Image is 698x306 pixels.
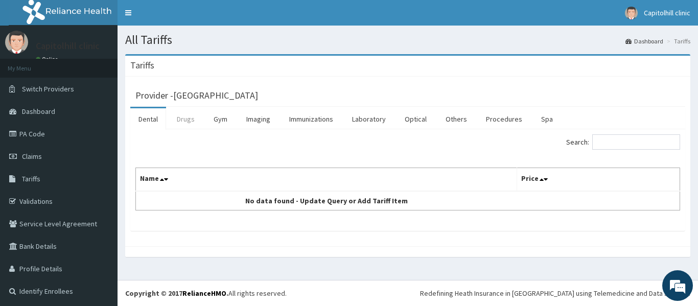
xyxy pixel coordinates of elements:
span: Dashboard [22,107,55,116]
a: Dental [130,108,166,130]
a: Online [36,56,60,63]
div: Chat with us now [53,57,172,70]
textarea: Type your message and hit 'Enter' [5,200,195,236]
span: Tariffs [22,174,40,183]
a: RelianceHMO [182,289,226,298]
th: Price [517,168,680,192]
a: Optical [397,108,435,130]
h3: Provider - [GEOGRAPHIC_DATA] [135,91,258,100]
img: User Image [5,31,28,54]
footer: All rights reserved. [118,280,698,306]
span: Switch Providers [22,84,74,93]
a: Laboratory [344,108,394,130]
span: Capitolhill clinic [644,8,690,17]
h1: All Tariffs [125,33,690,46]
a: Imaging [238,108,278,130]
img: User Image [625,7,638,19]
th: Name [136,168,517,192]
li: Tariffs [664,37,690,45]
h3: Tariffs [130,61,154,70]
p: Capitolhill clinic [36,41,100,51]
img: d_794563401_company_1708531726252_794563401 [19,51,41,77]
a: Procedures [478,108,530,130]
td: No data found - Update Query or Add Tariff Item [136,191,517,210]
a: Spa [533,108,561,130]
a: Gym [205,108,236,130]
a: Dashboard [625,37,663,45]
a: Immunizations [281,108,341,130]
input: Search: [592,134,680,150]
strong: Copyright © 2017 . [125,289,228,298]
a: Drugs [169,108,203,130]
div: Redefining Heath Insurance in [GEOGRAPHIC_DATA] using Telemedicine and Data Science! [420,288,690,298]
span: Claims [22,152,42,161]
label: Search: [566,134,680,150]
div: Minimize live chat window [168,5,192,30]
a: Others [437,108,475,130]
span: We're online! [59,89,141,193]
